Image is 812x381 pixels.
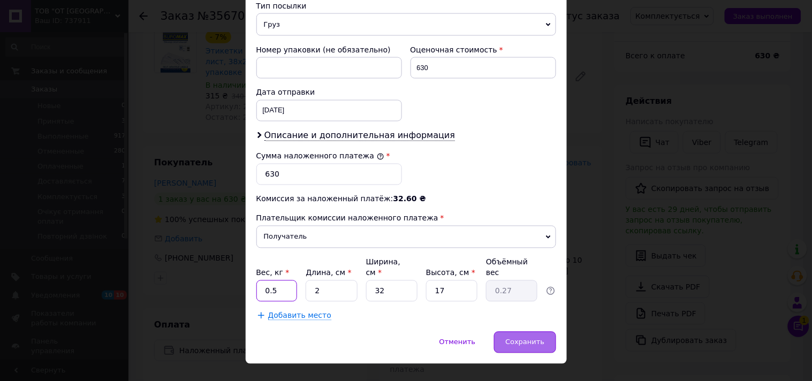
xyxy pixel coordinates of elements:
span: Сохранить [505,338,544,346]
div: Дата отправки [256,87,402,98]
span: Добавить место [268,311,332,321]
div: Комиссия за наложенный платёж: [256,194,556,204]
label: Длина, см [306,269,351,277]
span: Отменить [439,338,476,346]
label: Сумма наложенного платежа [256,152,384,161]
span: Груз [256,13,556,36]
span: Описание и дополнительная информация [264,131,456,141]
label: Высота, см [426,269,475,277]
span: 32.60 ₴ [393,195,426,203]
div: Объёмный вес [486,257,537,278]
span: Плательщик комиссии наложенного платежа [256,214,438,223]
span: Получатель [256,226,556,248]
label: Ширина, см [366,258,400,277]
label: Вес, кг [256,269,290,277]
div: Оценочная стоимость [411,44,556,55]
span: Тип посылки [256,2,307,10]
div: Номер упаковки (не обязательно) [256,44,402,55]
